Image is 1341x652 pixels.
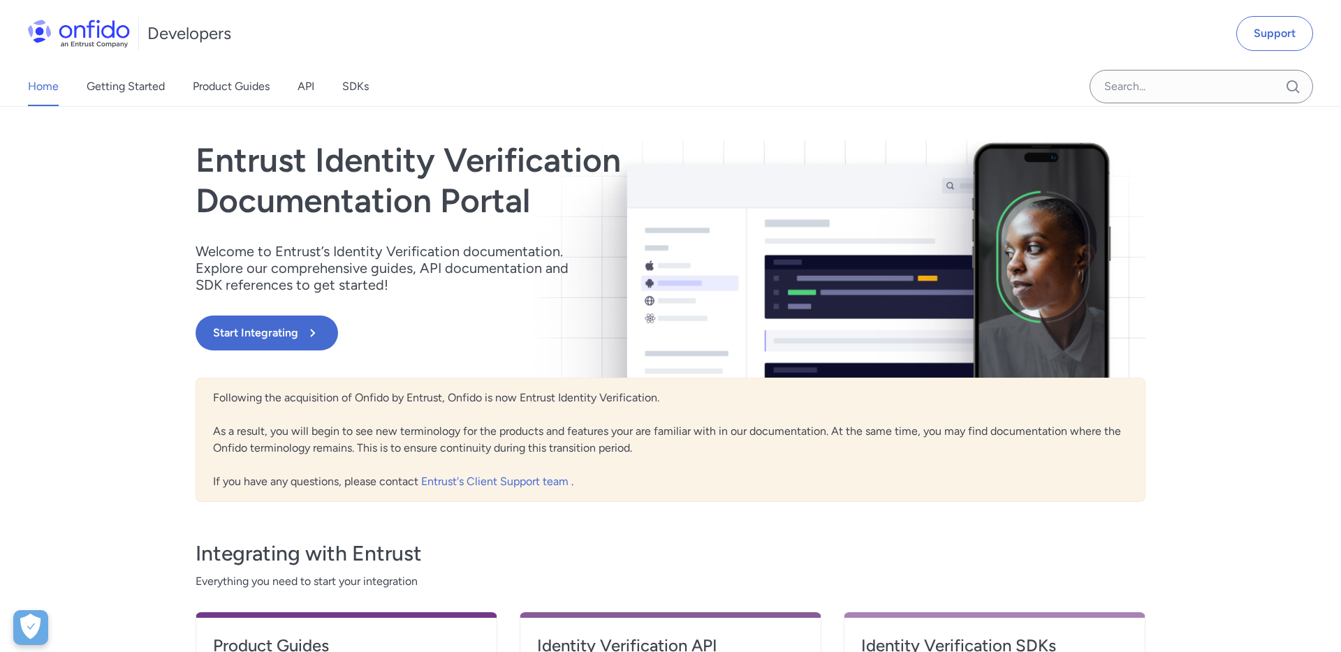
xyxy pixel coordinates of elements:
span: Everything you need to start your integration [196,573,1145,590]
a: Getting Started [87,67,165,106]
button: Open Preferences [13,610,48,645]
a: Product Guides [193,67,270,106]
a: SDKs [342,67,369,106]
div: Cookie Preferences [13,610,48,645]
a: API [298,67,314,106]
input: Onfido search input field [1090,70,1313,103]
h1: Entrust Identity Verification Documentation Portal [196,140,860,221]
img: Onfido Logo [28,20,130,47]
a: Start Integrating [196,316,860,350]
h1: Developers [147,22,231,45]
button: Start Integrating [196,316,338,350]
p: Welcome to Entrust’s Identity Verification documentation. Explore our comprehensive guides, API d... [196,243,587,293]
a: Entrust's Client Support team [421,475,571,488]
h3: Integrating with Entrust [196,540,1145,568]
a: Home [28,67,59,106]
a: Support [1236,16,1313,51]
div: Following the acquisition of Onfido by Entrust, Onfido is now Entrust Identity Verification. As a... [196,378,1145,502]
